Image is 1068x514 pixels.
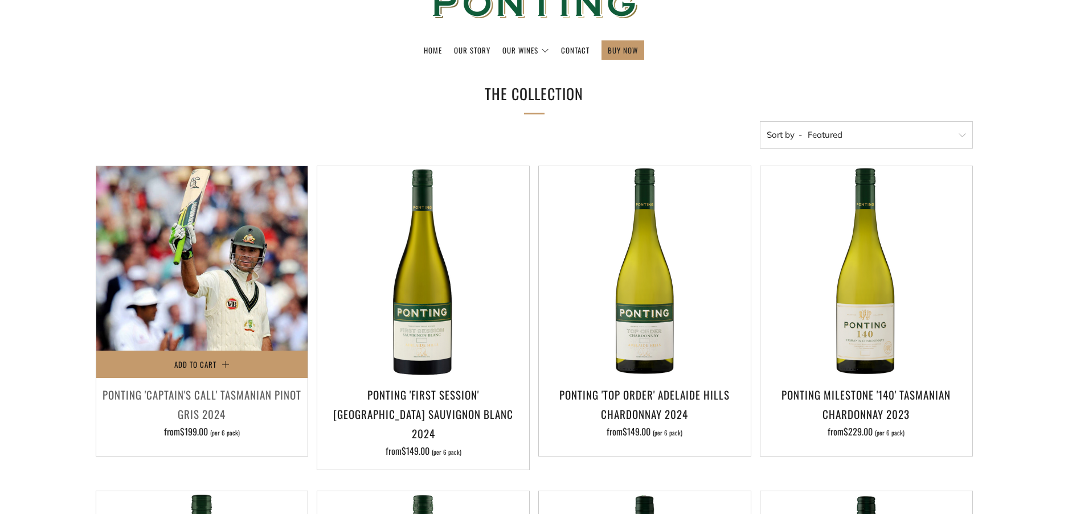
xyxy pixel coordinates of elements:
a: Ponting 'Top Order' Adelaide Hills Chardonnay 2024 from$149.00 (per 6 pack) [539,385,751,442]
a: Home [424,41,442,59]
span: (per 6 pack) [653,430,682,436]
h3: Ponting 'Captain's Call' Tasmanian Pinot Gris 2024 [102,385,302,423]
a: Ponting Milestone '140' Tasmanian Chardonnay 2023 from$229.00 (per 6 pack) [760,385,972,442]
a: Ponting 'Captain's Call' Tasmanian Pinot Gris 2024 from$199.00 (per 6 pack) [96,385,308,442]
a: Ponting 'First Session' [GEOGRAPHIC_DATA] Sauvignon Blanc 2024 from$149.00 (per 6 pack) [317,385,529,456]
h3: Ponting Milestone '140' Tasmanian Chardonnay 2023 [766,385,967,423]
span: from [828,425,905,438]
span: from [164,425,240,438]
span: $229.00 [844,425,873,438]
h3: Ponting 'Top Order' Adelaide Hills Chardonnay 2024 [545,385,745,423]
span: (per 6 pack) [875,430,905,436]
span: $149.00 [623,425,650,438]
a: Contact [561,41,590,59]
button: Add to Cart [96,351,308,378]
h1: The Collection [363,81,705,108]
span: $149.00 [402,444,429,458]
a: Our Story [454,41,490,59]
h3: Ponting 'First Session' [GEOGRAPHIC_DATA] Sauvignon Blanc 2024 [323,385,523,443]
span: from [386,444,461,458]
span: Add to Cart [174,359,216,370]
span: (per 6 pack) [432,449,461,455]
span: (per 6 pack) [210,430,240,436]
span: from [607,425,682,438]
a: BUY NOW [608,41,638,59]
span: $199.00 [180,425,208,438]
a: Our Wines [502,41,549,59]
